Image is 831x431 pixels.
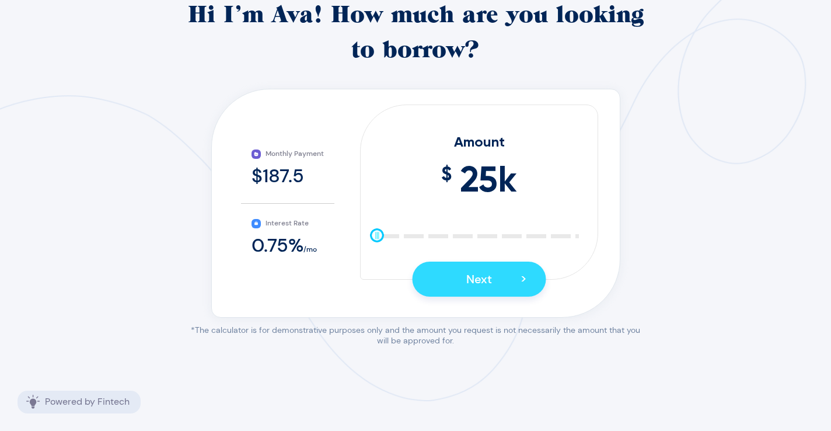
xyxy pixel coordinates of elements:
span: Next [466,272,492,287]
span: 25 k [460,152,517,206]
span: Monthly Payment [266,150,324,159]
span: Interest Rate [266,219,309,228]
div: $187.5 [252,164,324,188]
span: > [521,269,526,289]
p: Powered by Fintech [45,395,130,409]
p: *The calculator is for demonstrative purposes only and the amount you request is not necessarily ... [187,325,645,346]
span: 0.75 % [252,233,303,258]
span: /mo [303,245,317,254]
span: $ [441,152,452,206]
span: Amount [454,133,505,150]
button: Next> [413,262,546,297]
